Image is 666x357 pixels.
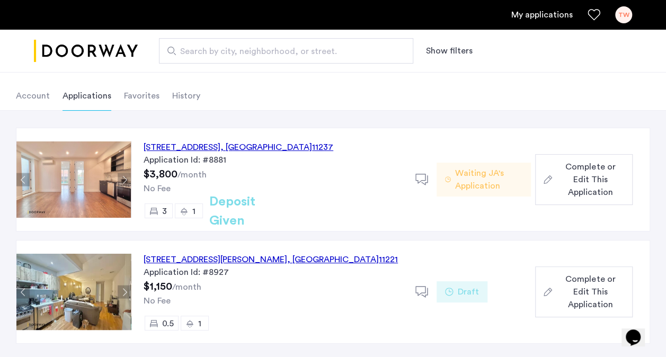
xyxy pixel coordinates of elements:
button: button [535,266,633,317]
button: Next apartment [118,173,131,186]
span: $3,800 [144,169,177,180]
span: No Fee [144,184,171,193]
span: Search by city, neighborhood, or street. [180,45,384,58]
span: 1 [192,207,196,216]
a: My application [511,8,573,21]
h2: Deposit Given [209,192,294,230]
li: History [172,81,200,111]
li: Account [16,81,50,111]
sub: /month [172,283,201,291]
span: , [GEOGRAPHIC_DATA] [287,255,379,264]
span: 1 [198,319,201,328]
iframe: chat widget [621,315,655,346]
span: Waiting JA's Application [455,167,523,192]
button: Show or hide filters [426,44,473,57]
a: Favorites [588,8,600,21]
span: Complete or Edit This Application [556,273,624,311]
div: Application Id: #8927 [144,266,403,279]
div: Application Id: #8881 [144,154,403,166]
button: Previous apartment [16,285,30,299]
button: button [535,154,633,205]
button: Next apartment [118,285,131,299]
li: Favorites [124,81,159,111]
li: Applications [63,81,111,111]
img: Apartment photo [16,254,131,330]
span: No Fee [144,297,171,305]
span: Complete or Edit This Application [556,160,624,199]
img: Apartment photo [16,141,131,218]
span: Draft [458,285,479,298]
button: Previous apartment [16,173,30,186]
div: [STREET_ADDRESS][PERSON_NAME] 11221 [144,253,398,266]
div: [STREET_ADDRESS] 11237 [144,141,333,154]
span: $1,150 [144,281,172,292]
sub: /month [177,171,207,179]
span: 0.5 [162,319,174,328]
a: Cazamio logo [34,31,138,71]
input: Apartment Search [159,38,413,64]
span: 3 [162,207,167,216]
span: , [GEOGRAPHIC_DATA] [220,143,312,151]
img: logo [34,31,138,71]
div: TW [615,6,632,23]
